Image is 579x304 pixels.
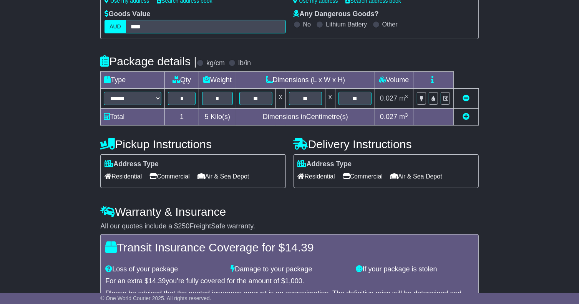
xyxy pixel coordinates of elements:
span: © One World Courier 2025. All rights reserved. [100,295,211,301]
span: m [399,113,408,121]
span: Commercial [149,170,189,182]
td: Qty [165,72,199,89]
td: Dimensions (L x W x H) [236,72,375,89]
h4: Transit Insurance Coverage for $ [105,241,474,254]
h4: Pickup Instructions [100,138,285,150]
td: Total [101,109,165,126]
div: For an extra $ you're fully covered for the amount of $ . [105,277,474,286]
sup: 3 [405,112,408,118]
label: Other [382,21,398,28]
a: Remove this item [463,94,470,102]
span: 14.39 [285,241,314,254]
h4: Warranty & Insurance [100,205,479,218]
span: 0.027 [380,113,397,121]
span: 14.39 [148,277,166,285]
td: Volume [375,72,413,89]
span: Air & Sea Depot [390,170,442,182]
span: Residential [105,170,142,182]
label: kg/cm [206,59,225,68]
a: Add new item [463,113,470,121]
h4: Delivery Instructions [294,138,479,150]
td: Kilo(s) [199,109,236,126]
div: Loss of your package [101,265,227,274]
label: Lithium Battery [326,21,367,28]
label: Address Type [105,160,159,169]
div: All our quotes include a $ FreightSafe warranty. [100,222,479,231]
span: 5 [205,113,209,121]
td: 1 [165,109,199,126]
label: Address Type [298,160,352,169]
sup: 3 [405,94,408,99]
span: Air & Sea Depot [197,170,249,182]
span: Residential [298,170,335,182]
td: x [275,89,285,109]
label: lb/in [238,59,251,68]
span: 1,000 [285,277,302,285]
label: Goods Value [105,10,150,18]
label: Any Dangerous Goods? [294,10,379,18]
td: x [325,89,335,109]
span: Commercial [343,170,383,182]
td: Dimensions in Centimetre(s) [236,109,375,126]
span: m [399,94,408,102]
label: No [303,21,311,28]
div: If your package is stolen [352,265,478,274]
label: AUD [105,20,126,33]
h4: Package details | [100,55,197,68]
div: Damage to your package [227,265,352,274]
span: 0.027 [380,94,397,102]
td: Weight [199,72,236,89]
span: 250 [178,222,189,230]
td: Type [101,72,165,89]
